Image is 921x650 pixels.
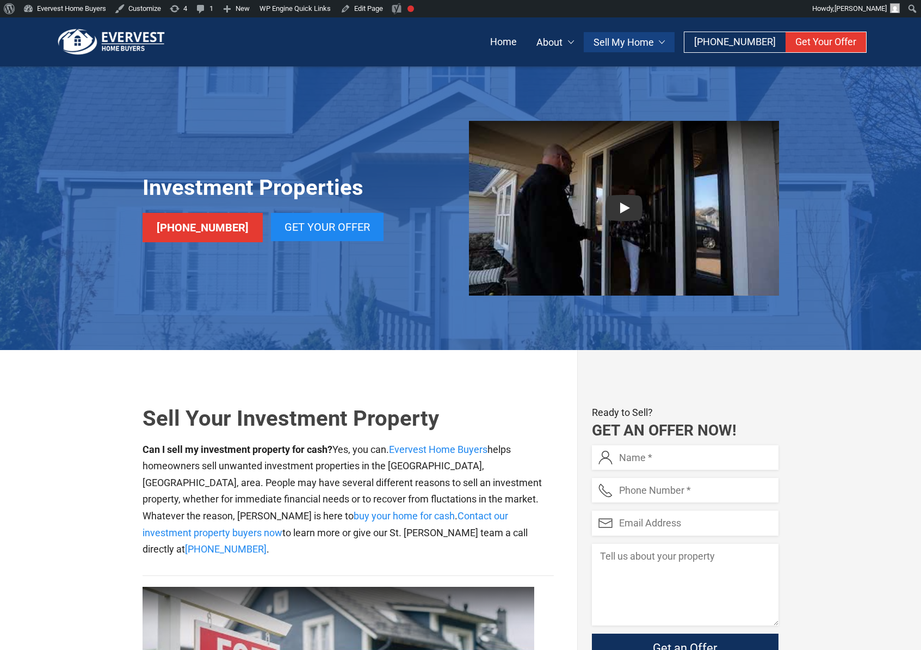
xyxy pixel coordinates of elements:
a: Get Your Offer [271,213,384,241]
span: [PHONE_NUMBER] [694,36,776,47]
h1: Sell Your Investment Property [143,404,554,433]
input: Name * [592,445,778,470]
a: Contact our investment property buyers now [143,510,508,538]
h2: Get an Offer Now! [592,421,778,440]
p: Yes, you can. helps homeowners sell unwanted investment properties in the [GEOGRAPHIC_DATA], [GEO... [143,441,554,558]
a: buy your home for cash [354,510,455,522]
input: Phone Number * [592,478,778,502]
h1: Investment Properties [143,174,384,202]
a: Sell My Home [584,32,675,52]
a: Evervest Home Buyers [389,444,487,455]
img: logo.png [54,28,169,56]
a: Get Your Offer [786,32,866,52]
a: [PHONE_NUMBER] [684,32,786,52]
div: Focus keyphrase not set [407,5,414,12]
p: Ready to Sell? [592,404,778,421]
b: Can I sell my investment property for cash? [143,444,332,455]
span: [PERSON_NAME] [835,4,887,13]
span: [PHONE_NUMBER] [157,221,249,234]
a: Home [480,32,527,52]
a: [PHONE_NUMBER] [143,213,263,242]
input: Email Address [592,511,778,535]
a: About [527,32,584,52]
a: [PHONE_NUMBER] [185,543,267,555]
